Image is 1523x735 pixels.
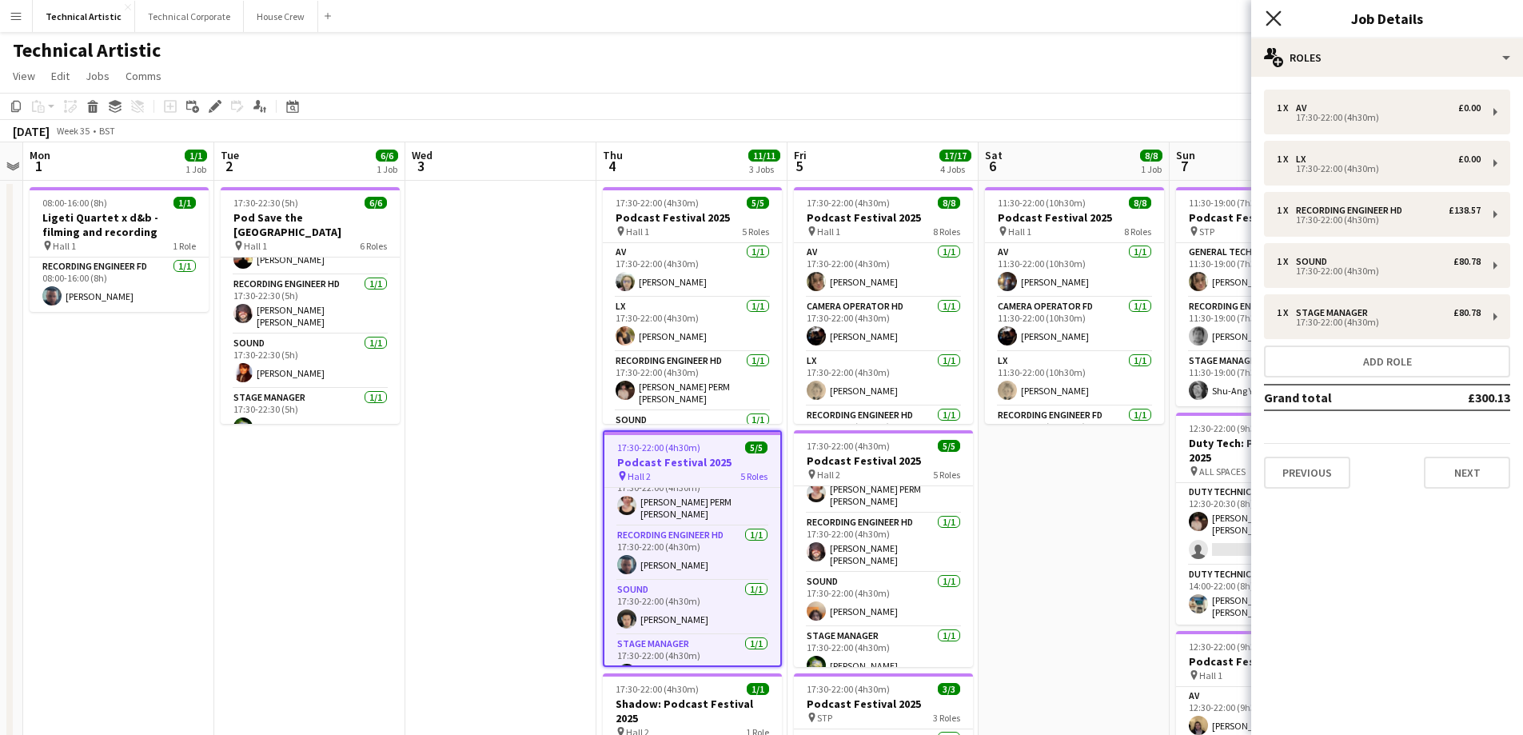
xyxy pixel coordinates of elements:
span: 5 Roles [742,226,769,238]
div: Stage Manager [1296,307,1374,318]
app-card-role: Stage Manager1/117:30-22:00 (4h30m) [604,635,780,689]
app-card-role: Recording Engineer HD1/117:30-22:30 (5h)[PERSON_NAME] [PERSON_NAME] [221,275,400,334]
span: 8/8 [1140,150,1162,162]
span: 8 Roles [1124,226,1151,238]
span: 7 [1174,157,1195,175]
div: 3 Jobs [749,163,779,175]
span: 8 Roles [933,226,960,238]
span: 5 [791,157,807,175]
span: 8/8 [1129,197,1151,209]
app-job-card: 17:30-22:00 (4h30m)8/8Podcast Festival 2025 Hall 18 RolesAV1/117:30-22:00 (4h30m)[PERSON_NAME]Cam... [794,187,973,424]
app-job-card: 11:30-22:00 (10h30m)8/8Podcast Festival 2025 Hall 18 RolesAV1/111:30-22:00 (10h30m)[PERSON_NAME]C... [985,187,1164,424]
div: 17:30-22:30 (5h)6/6Pod Save the [GEOGRAPHIC_DATA] Hall 16 Roles17:30-22:30 (5h)[PERSON_NAME]LX1/1... [221,187,400,424]
app-card-role: General Technician1/111:30-19:00 (7h30m)[PERSON_NAME] [1176,243,1355,298]
span: 11:30-22:00 (10h30m) [998,197,1086,209]
a: Jobs [79,66,116,86]
span: 6 Roles [360,240,387,252]
span: Jobs [86,69,110,83]
div: £80.78 [1453,256,1481,267]
app-job-card: 17:30-22:00 (4h30m)5/5Podcast Festival 2025 Hall 25 Roles17:30-22:00 (4h30m)[PERSON_NAME] PERM [P... [603,430,782,667]
span: 17:30-22:00 (4h30m) [616,683,699,695]
app-card-role: LX1/111:30-22:00 (10h30m)[PERSON_NAME] [985,352,1164,406]
span: Wed [412,148,433,162]
h3: Podcast Festival 2025 [1176,210,1355,225]
span: 11/11 [748,150,780,162]
div: Sound [1296,256,1334,267]
span: 1 [27,157,50,175]
app-card-role: Duty Technician1/114:00-22:00 (8h)[PERSON_NAME] PERM [PERSON_NAME] [1176,565,1355,625]
div: AV [1296,102,1313,114]
div: 1 x [1277,256,1296,267]
span: 3/3 [938,683,960,695]
div: 1 x [1277,102,1296,114]
span: 3 [409,157,433,175]
button: House Crew [244,1,318,32]
span: 5/5 [745,441,767,453]
app-card-role: Sound1/117:30-22:30 (5h)[PERSON_NAME] [221,334,400,389]
span: 11:30-19:00 (7h30m) [1189,197,1272,209]
div: [DATE] [13,123,50,139]
span: Hall 1 [1199,669,1222,681]
h3: Job Details [1251,8,1523,29]
span: Sun [1176,148,1195,162]
app-card-role: LX1/117:30-22:00 (4h30m)[PERSON_NAME] [794,352,973,406]
span: 17:30-22:00 (4h30m) [807,440,890,452]
span: 6/6 [365,197,387,209]
h3: Duty Tech: Podcast Festival 2025 [1176,436,1355,465]
h3: Podcast Festival 2025 [604,455,780,469]
div: £138.57 [1449,205,1481,216]
div: Roles [1251,38,1523,77]
button: Next [1424,457,1510,489]
div: 1 x [1277,307,1296,318]
h3: Shadow: Podcast Festival 2025 [603,697,782,725]
span: 3 Roles [933,712,960,724]
span: 12:30-22:00 (9h30m) [1189,422,1272,434]
app-card-role: Recording Engineer FD1/111:30-22:00 (10h30m) [985,406,1164,461]
h3: Pod Save the [GEOGRAPHIC_DATA] [221,210,400,239]
h3: Podcast Festival 2025 [603,210,782,225]
a: Edit [45,66,76,86]
span: 5 Roles [740,470,767,482]
app-card-role: Recording Engineer HD1/117:30-22:00 (4h30m)[PERSON_NAME] [PERSON_NAME] [794,513,973,573]
div: 17:30-22:00 (4h30m)5/5Podcast Festival 2025 Hall 25 Roles[PERSON_NAME] PERM [PERSON_NAME]LX1/117:... [794,430,973,667]
span: Edit [51,69,70,83]
app-card-role: Stage Manager1/117:30-22:30 (5h)[PERSON_NAME] [221,389,400,443]
app-card-role: AV1/117:30-22:00 (4h30m)[PERSON_NAME] [603,243,782,298]
app-card-role: Sound1/117:30-22:00 (4h30m)[PERSON_NAME] [794,573,973,627]
button: Previous [1264,457,1350,489]
div: 1 Job [185,163,206,175]
span: 12:30-22:00 (9h30m) [1189,641,1272,653]
app-job-card: 17:30-22:00 (4h30m)5/5Podcast Festival 2025 Hall 15 RolesAV1/117:30-22:00 (4h30m)[PERSON_NAME]LX1... [603,187,782,424]
app-card-role: Duty Technician1/212:30-20:30 (8h)[PERSON_NAME] PERM [PERSON_NAME] [1176,483,1355,565]
span: 17:30-22:00 (4h30m) [807,197,890,209]
app-card-role: LX1/117:30-22:00 (4h30m)[PERSON_NAME] PERM [PERSON_NAME] [604,467,780,526]
span: Comms [126,69,161,83]
span: 5 Roles [933,469,960,481]
div: £0.00 [1458,154,1481,165]
h1: Technical Artistic [13,38,161,62]
div: 1 x [1277,154,1296,165]
span: 17:30-22:30 (5h) [233,197,298,209]
app-job-card: 11:30-19:00 (7h30m)3/3Podcast Festival 2025 STP3 RolesGeneral Technician1/111:30-19:00 (7h30m)[PE... [1176,187,1355,406]
button: Technical Artistic [33,1,135,32]
app-card-role: Camera Operator HD1/117:30-22:00 (4h30m)[PERSON_NAME] [794,298,973,352]
span: Week 35 [53,125,93,137]
app-job-card: 08:00-16:00 (8h)1/1Ligeti Quartet x d&b - filming and recording Hall 11 RoleRecording Engineer FD... [30,187,209,312]
span: Hall 1 [626,226,649,238]
app-card-role: Recording Engineer HD1/117:30-22:00 (4h30m)[PERSON_NAME] PERM [PERSON_NAME] [603,352,782,411]
div: 17:30-22:00 (4h30m) [1277,318,1481,326]
span: 4 [600,157,623,175]
span: Hall 1 [244,240,267,252]
span: 6/6 [376,150,398,162]
div: £80.78 [1453,307,1481,318]
td: £300.13 [1415,385,1510,410]
app-job-card: 12:30-22:00 (9h30m)2/3Duty Tech: Podcast Festival 2025 ALL SPACES2 RolesDuty Technician1/212:30-2... [1176,413,1355,625]
span: 5/5 [747,197,769,209]
h3: Podcast Festival 2025 [985,210,1164,225]
h3: Ligeti Quartet x d&b - filming and recording [30,210,209,239]
span: Hall 1 [817,226,840,238]
span: Hall 2 [817,469,840,481]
